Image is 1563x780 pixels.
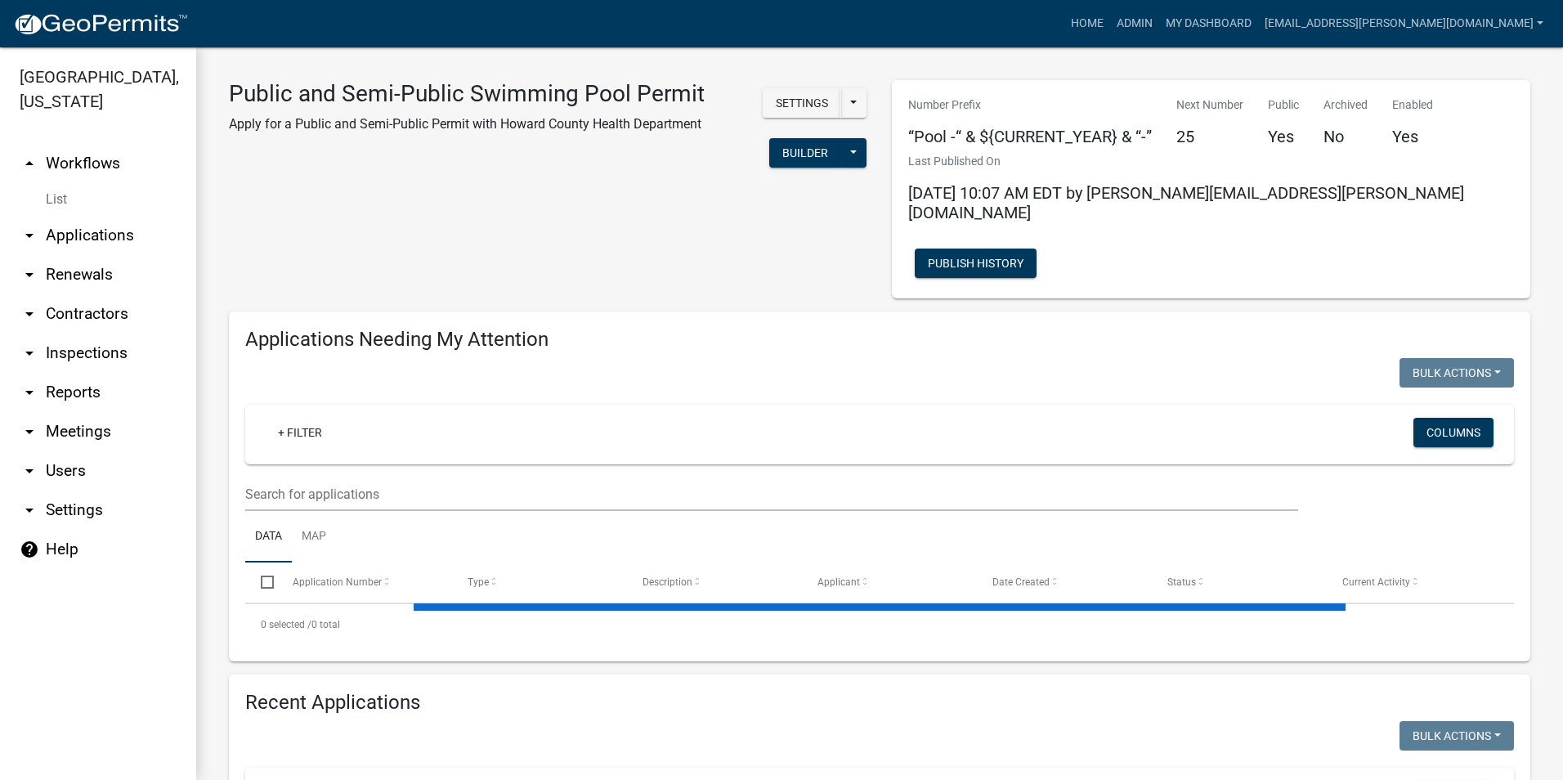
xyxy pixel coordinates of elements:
[20,500,39,520] i: arrow_drop_down
[1258,8,1550,39] a: [EMAIL_ADDRESS][PERSON_NAME][DOMAIN_NAME]
[908,96,1152,114] p: Number Prefix
[1392,96,1433,114] p: Enabled
[915,249,1037,278] button: Publish History
[468,576,489,588] span: Type
[1152,563,1327,602] datatable-header-cell: Status
[20,343,39,363] i: arrow_drop_down
[276,563,451,602] datatable-header-cell: Application Number
[245,477,1298,511] input: Search for applications
[977,563,1152,602] datatable-header-cell: Date Created
[769,138,841,168] button: Builder
[20,383,39,402] i: arrow_drop_down
[229,80,705,108] h3: Public and Semi-Public Swimming Pool Permit
[1176,96,1243,114] p: Next Number
[915,258,1037,271] wm-modal-confirm: Workflow Publish History
[20,226,39,245] i: arrow_drop_down
[1064,8,1110,39] a: Home
[763,88,841,118] button: Settings
[292,511,336,563] a: Map
[992,576,1050,588] span: Date Created
[1392,127,1433,146] h5: Yes
[229,114,705,134] p: Apply for a Public and Semi-Public Permit with Howard County Health Department
[20,540,39,559] i: help
[293,576,382,588] span: Application Number
[20,304,39,324] i: arrow_drop_down
[20,154,39,173] i: arrow_drop_up
[1268,96,1299,114] p: Public
[1268,127,1299,146] h5: Yes
[643,576,692,588] span: Description
[908,183,1464,222] span: [DATE] 10:07 AM EDT by [PERSON_NAME][EMAIL_ADDRESS][PERSON_NAME][DOMAIN_NAME]
[1400,358,1514,388] button: Bulk Actions
[908,127,1152,146] h5: “Pool -“ & ${CURRENT_YEAR} & “-”
[20,461,39,481] i: arrow_drop_down
[261,619,311,630] span: 0 selected /
[1167,576,1196,588] span: Status
[451,563,626,602] datatable-header-cell: Type
[1323,127,1368,146] h5: No
[245,604,1514,645] div: 0 total
[245,691,1514,715] h4: Recent Applications
[1110,8,1159,39] a: Admin
[1327,563,1502,602] datatable-header-cell: Current Activity
[1159,8,1258,39] a: My Dashboard
[817,576,860,588] span: Applicant
[627,563,802,602] datatable-header-cell: Description
[1176,127,1243,146] h5: 25
[265,418,335,447] a: + Filter
[245,563,276,602] datatable-header-cell: Select
[908,153,1514,170] p: Last Published On
[1323,96,1368,114] p: Archived
[20,265,39,285] i: arrow_drop_down
[245,328,1514,352] h4: Applications Needing My Attention
[245,511,292,563] a: Data
[802,563,977,602] datatable-header-cell: Applicant
[20,422,39,442] i: arrow_drop_down
[1413,418,1494,447] button: Columns
[1400,721,1514,751] button: Bulk Actions
[1342,576,1410,588] span: Current Activity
